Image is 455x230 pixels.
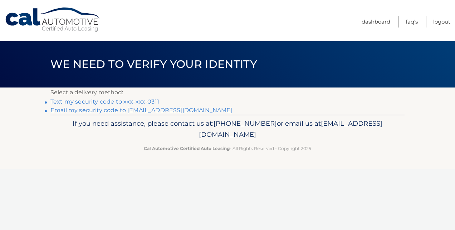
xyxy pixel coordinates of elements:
[144,146,230,151] strong: Cal Automotive Certified Auto Leasing
[55,118,400,141] p: If you need assistance, please contact us at: or email us at
[433,16,450,27] a: Logout
[50,107,233,114] a: Email my security code to [EMAIL_ADDRESS][DOMAIN_NAME]
[214,119,277,127] span: [PHONE_NUMBER]
[50,98,159,105] a: Text my security code to xxx-xxx-0311
[50,57,257,71] span: We need to verify your identity
[55,145,400,152] p: - All Rights Reserved - Copyright 2025
[406,16,418,27] a: FAQ's
[50,87,405,97] p: Select a delivery method:
[362,16,390,27] a: Dashboard
[5,7,101,32] a: Cal Automotive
